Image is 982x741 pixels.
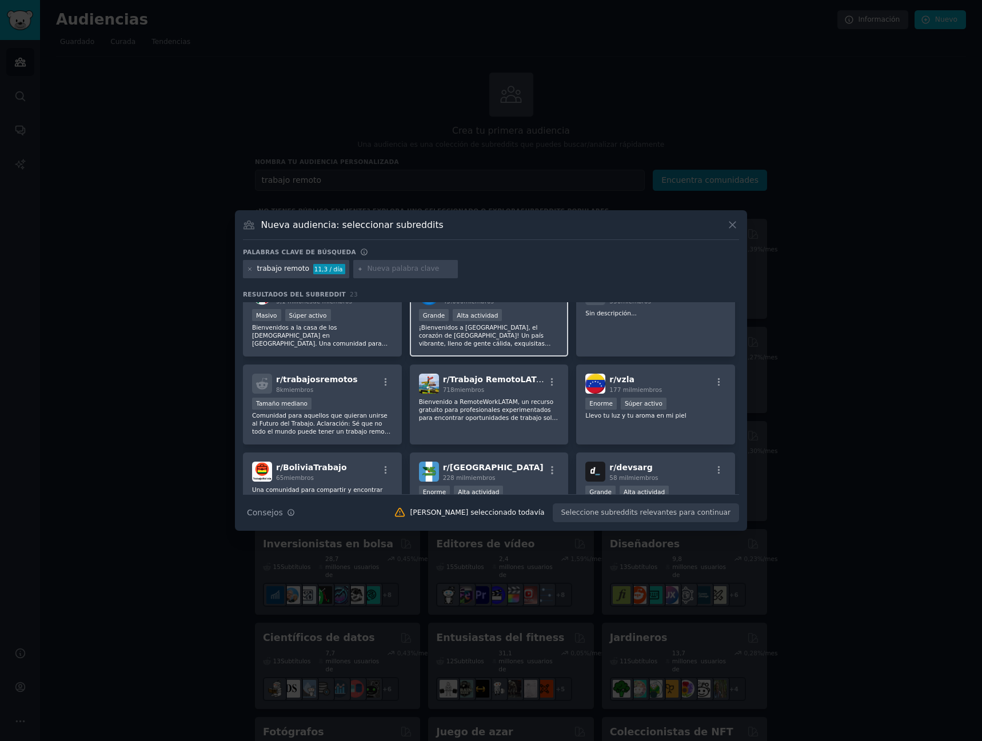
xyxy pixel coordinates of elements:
font: devsarg [616,463,652,472]
font: trabajo remoto [257,265,309,273]
font: 177 mil [609,386,632,393]
font: Llevo tu luz y tu aroma en mi piel [585,412,686,419]
font: miembros [465,474,495,481]
font: r/ [443,463,450,472]
font: Grande [423,312,445,319]
img: BoliviaTrabajo [252,462,272,482]
font: Trabajo RemotoLATAM [450,375,550,384]
input: Nueva palabra clave [367,264,454,274]
font: Consejos [247,508,283,517]
font: miembros [284,474,313,481]
font: Enorme [589,400,613,407]
font: [PERSON_NAME] seleccionado todavía [410,508,544,516]
font: 228 mil [443,474,465,481]
font: 11,3 / día [314,266,343,273]
font: 718 [443,386,454,393]
font: Súper activo [625,400,662,407]
font: miembros [284,386,313,393]
font: trabajosremotos [283,375,358,384]
font: r/ [609,375,616,384]
img: Vzla [585,374,605,394]
font: Grande [589,488,612,495]
font: vzla [616,375,634,384]
font: [GEOGRAPHIC_DATA] [450,463,544,472]
font: Sin descripción... [585,310,637,317]
font: Alta actividad [624,488,665,495]
font: 8k [276,386,284,393]
font: r/ [609,463,616,472]
font: ¡Bienvenidos a [GEOGRAPHIC_DATA], el corazón de [GEOGRAPHIC_DATA]! Un país vibrante, lleno de gen... [419,324,551,427]
font: Súper activo [289,312,327,319]
font: BoliviaTrabajo [283,463,347,472]
font: Alta actividad [458,488,499,495]
font: 58 mil [609,474,628,481]
font: Tamaño mediano [256,400,308,407]
font: Nueva audiencia: seleccionar subreddits [261,219,444,230]
font: Comunidad para aquellos que quieran unirse al Futuro del Trabajo. Aclaración: Sé que no todo el m... [252,412,392,507]
font: Bienvenido a RemoteWorkLATAM, un recurso gratuito para profesionales experimentados para encontra... [419,398,558,493]
button: Consejos [243,503,299,523]
font: Masivo [256,312,277,319]
font: Resultados del subreddit [243,291,346,298]
font: 23 [350,291,358,298]
font: miembros [632,386,662,393]
font: r/ [276,375,283,384]
font: Palabras clave de búsqueda [243,249,356,255]
font: 65 [276,474,284,481]
img: Guatemala [419,462,439,482]
font: Una comunidad para compartir y encontrar oportunidades de trabajo en [GEOGRAPHIC_DATA]. Aquí pued... [252,486,388,549]
font: Enorme [423,488,446,495]
font: miembros [628,474,658,481]
font: Bienvenidos a la casa de los [DEMOGRAPHIC_DATA] en [GEOGRAPHIC_DATA]. Una comunidad para todo lo ... [252,324,390,379]
font: r/ [443,375,450,384]
font: Alta actividad [457,312,498,319]
img: devsarg [585,462,605,482]
img: TrabajoRemotoLATAM [419,374,439,394]
font: miembros [454,386,484,393]
font: r/ [276,463,283,472]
